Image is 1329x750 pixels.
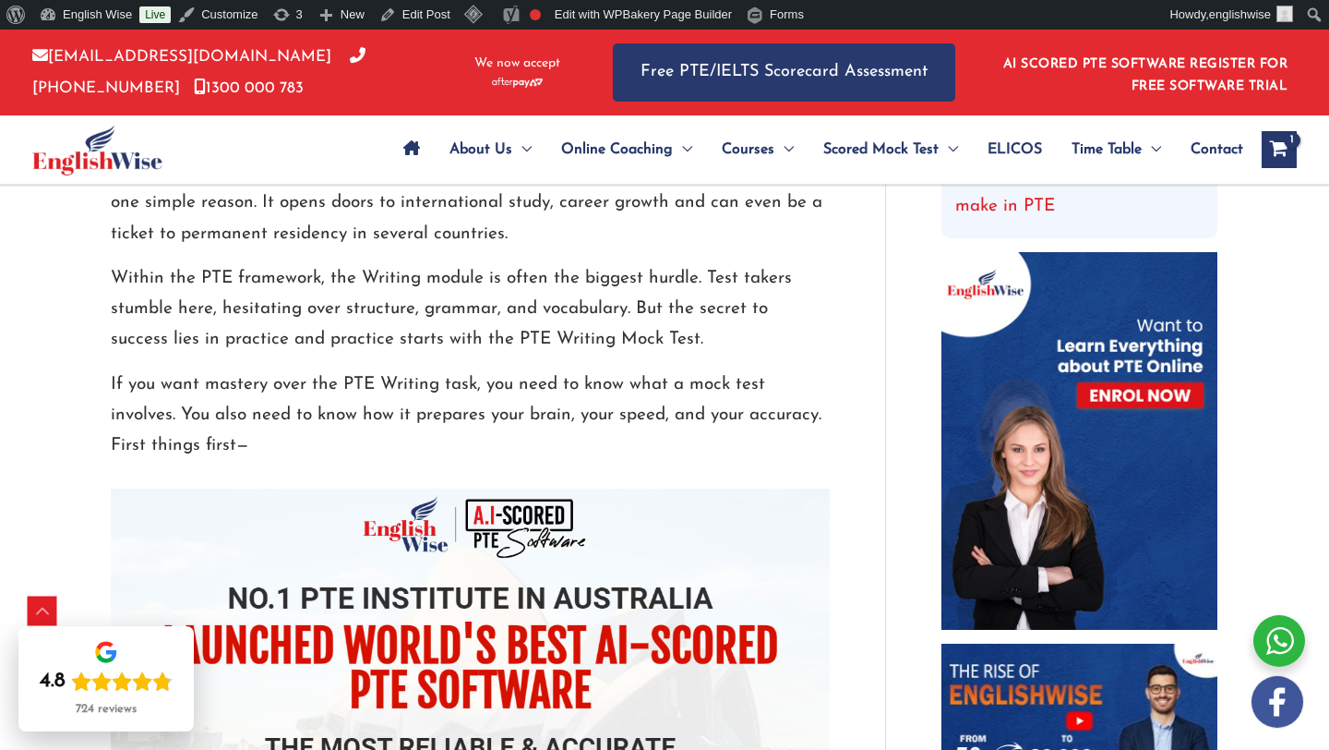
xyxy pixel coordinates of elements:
[1142,117,1161,182] span: Menu Toggle
[389,117,1243,182] nav: Site Navigation: Main Menu
[1276,6,1293,22] img: ashok kumar
[673,117,692,182] span: Menu Toggle
[32,125,162,175] img: cropped-ew-logo
[707,117,808,182] a: CoursesMenu Toggle
[474,54,560,73] span: We now accept
[973,117,1057,182] a: ELICOS
[561,117,673,182] span: Online Coaching
[194,80,304,96] a: 1300 000 783
[435,117,546,182] a: About UsMenu Toggle
[1003,57,1288,93] a: AI SCORED PTE SOFTWARE REGISTER FOR FREE SOFTWARE TRIAL
[955,163,1156,215] a: Common mistake student make in PTE
[1209,7,1271,21] span: englishwise
[1191,117,1243,182] span: Contact
[613,43,955,102] a: Free PTE/IELTS Scorecard Assessment
[1176,117,1243,182] a: Contact
[1072,117,1142,182] span: Time Table
[32,49,331,65] a: [EMAIL_ADDRESS][DOMAIN_NAME]
[139,6,171,23] a: Live
[40,669,173,695] div: Rating: 4.8 out of 5
[992,42,1297,103] aside: Header Widget 1
[722,117,774,182] span: Courses
[111,369,830,462] p: If you want mastery over the PTE Writing task, you need to know what a mock test involves. You al...
[492,78,543,88] img: Afterpay-Logo
[1057,117,1176,182] a: Time TableMenu Toggle
[449,117,512,182] span: About Us
[988,117,1042,182] span: ELICOS
[111,127,830,249] p: The [PERSON_NAME] Test of English, known to many as the PTE, stands tall among the most trusted E...
[1262,131,1297,168] a: View Shopping Cart, 1 items
[1251,676,1303,728] img: white-facebook.png
[111,263,830,356] p: Within the PTE framework, the Writing module is often the biggest hurdle. Test takers stumble her...
[512,117,532,182] span: Menu Toggle
[939,117,958,182] span: Menu Toggle
[546,117,707,182] a: Online CoachingMenu Toggle
[32,49,365,95] a: [PHONE_NUMBER]
[808,117,973,182] a: Scored Mock TestMenu Toggle
[774,117,794,182] span: Menu Toggle
[530,9,541,20] div: Focus keyphrase not set
[823,117,939,182] span: Scored Mock Test
[76,702,137,717] div: 724 reviews
[40,669,66,695] div: 4.8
